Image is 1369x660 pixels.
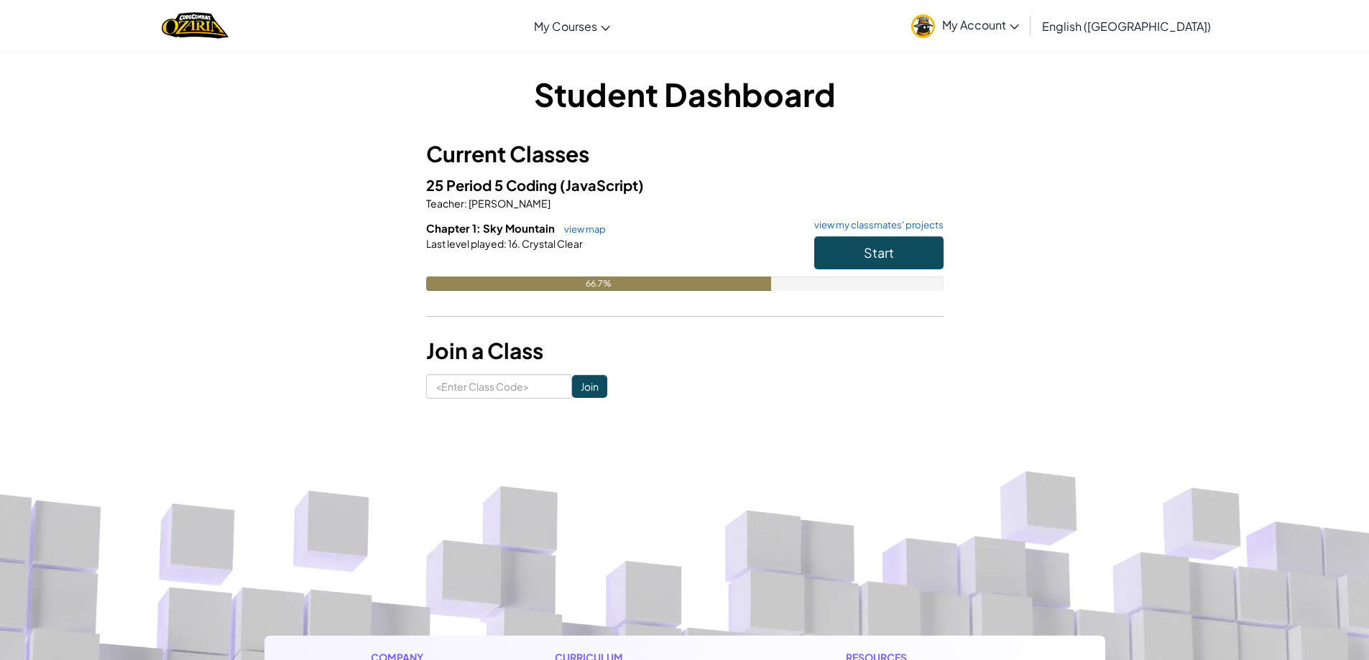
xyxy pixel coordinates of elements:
[814,236,944,269] button: Start
[557,223,606,235] a: view map
[426,237,504,250] span: Last level played
[504,237,507,250] span: :
[464,197,467,210] span: :
[426,197,464,210] span: Teacher
[162,11,229,40] a: Ozaria by CodeCombat logo
[426,72,944,116] h1: Student Dashboard
[426,335,944,367] h3: Join a Class
[467,197,550,210] span: [PERSON_NAME]
[1035,6,1218,45] a: English ([GEOGRAPHIC_DATA])
[572,375,607,398] input: Join
[1042,19,1211,34] span: English ([GEOGRAPHIC_DATA])
[426,221,557,235] span: Chapter 1: Sky Mountain
[507,237,520,250] span: 16.
[162,11,229,40] img: Home
[426,176,560,194] span: 25 Period 5 Coding
[864,244,894,261] span: Start
[520,237,583,250] span: Crystal Clear
[534,19,597,34] span: My Courses
[904,3,1026,48] a: My Account
[426,276,771,291] div: 66.7%
[426,374,572,399] input: <Enter Class Code>
[807,220,944,230] a: view my classmates' projects
[527,6,617,45] a: My Courses
[942,17,1019,32] span: My Account
[911,14,935,38] img: avatar
[426,138,944,170] h3: Current Classes
[560,176,644,194] span: (JavaScript)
